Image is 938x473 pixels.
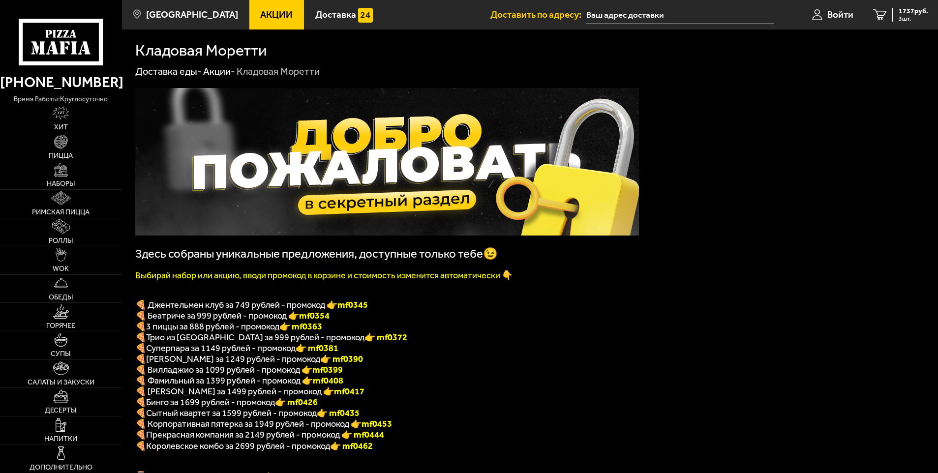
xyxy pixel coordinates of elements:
[334,386,364,397] b: mf0417
[53,266,69,272] span: WOK
[135,65,202,77] a: Доставка еды-
[135,386,364,397] span: 🍕 [PERSON_NAME] за 1499 рублей - промокод 👉
[146,408,317,418] span: Сытный квартет за 1599 рублей - промокод
[146,397,275,408] span: Бинго за 1699 рублей - промокод
[146,343,296,354] span: Суперпара за 1149 рублей - промокод
[135,408,146,418] b: 🍕
[146,10,238,19] span: [GEOGRAPHIC_DATA]
[135,88,639,236] img: 1024x1024
[358,8,373,23] img: 15daf4d41897b9f0e9f617042186c801.svg
[330,441,373,451] font: 👉 mf0462
[135,397,146,408] b: 🍕
[135,354,146,364] b: 🍕
[135,343,146,354] font: 🍕
[32,209,90,216] span: Римская пицца
[49,237,73,244] span: Роллы
[49,152,73,159] span: Пицца
[320,354,363,364] b: 👉 mf0390
[315,10,356,19] span: Доставка
[490,10,586,19] span: Доставить по адресу:
[135,310,330,321] span: 🍕 Беатриче за 999 рублей - промокод 👉
[899,16,928,22] span: 3 шт.
[135,321,146,332] font: 🍕
[337,299,368,310] b: mf0345
[203,65,235,77] a: Акции-
[47,180,75,187] span: Наборы
[46,323,75,329] span: Горячее
[362,418,392,429] b: mf0453
[317,408,360,418] b: 👉 mf0435
[135,429,146,440] font: 🍕
[28,379,94,386] span: Салаты и закуски
[54,124,68,131] span: Хит
[899,8,928,15] span: 1737 руб.
[260,10,293,19] span: Акции
[51,351,71,357] span: Супы
[135,332,146,343] font: 🍕
[827,10,853,19] span: Войти
[135,247,498,261] span: Здесь собраны уникальные предложения, доступные только тебе😉
[30,464,92,471] span: Дополнительно
[237,65,320,78] div: Кладовая Моретти
[586,6,774,24] input: Ваш адрес доставки
[341,429,384,440] font: 👉 mf0444
[275,397,318,408] b: 👉 mf0426
[146,321,279,332] span: 3 пиццы за 888 рублей - промокод
[279,321,322,332] font: 👉 mf0363
[146,441,330,451] span: Королевское комбо за 2699 рублей - промокод
[135,418,392,429] span: 🍕 Корпоративная пятерка за 1949 рублей - промокод 👉
[146,429,341,440] span: Прекрасная компания за 2149 рублей - промокод
[44,436,77,443] span: Напитки
[146,354,320,364] span: [PERSON_NAME] за 1249 рублей - промокод
[49,294,73,301] span: Обеды
[146,332,364,343] span: Трио из [GEOGRAPHIC_DATA] за 999 рублей - промокод
[135,441,146,451] font: 🍕
[364,332,407,343] font: 👉 mf0372
[296,343,338,354] font: 👉 mf0381
[299,310,330,321] b: mf0354
[135,299,368,310] span: 🍕 Джентельмен клуб за 749 рублей - промокод 👉
[45,407,77,414] span: Десерты
[135,375,343,386] span: 🍕 Фамильный за 1399 рублей - промокод 👉
[135,43,267,59] h1: Кладовая Моретти
[135,364,343,375] span: 🍕 Вилладжио за 1099 рублей - промокод 👉
[313,375,343,386] b: mf0408
[135,270,513,281] font: Выбирай набор или акцию, вводи промокод в корзине и стоимость изменится автоматически 👇
[312,364,343,375] b: mf0399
